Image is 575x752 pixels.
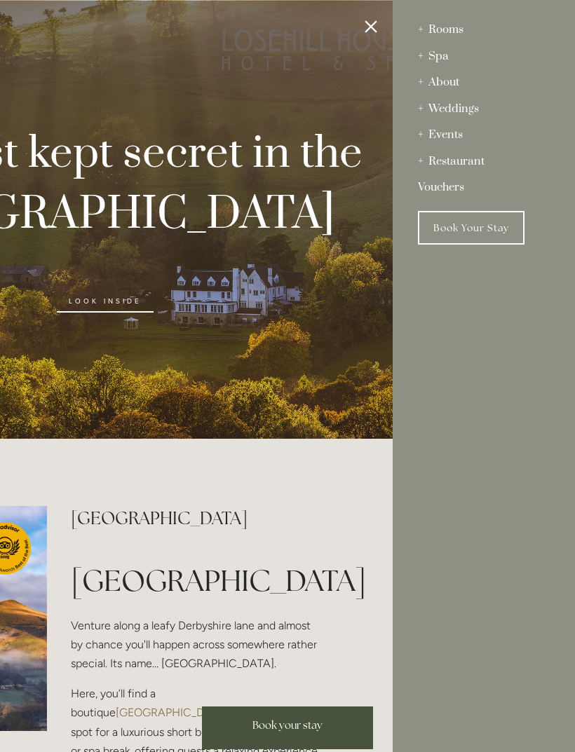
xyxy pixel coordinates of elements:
a: Vouchers [418,175,550,201]
div: Restaurant [418,149,550,175]
div: Weddings [418,96,550,123]
a: Book Your Stay [418,211,525,245]
div: Spa [418,43,550,70]
div: About [418,69,550,96]
div: Events [418,122,550,149]
div: Rooms [418,17,550,43]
